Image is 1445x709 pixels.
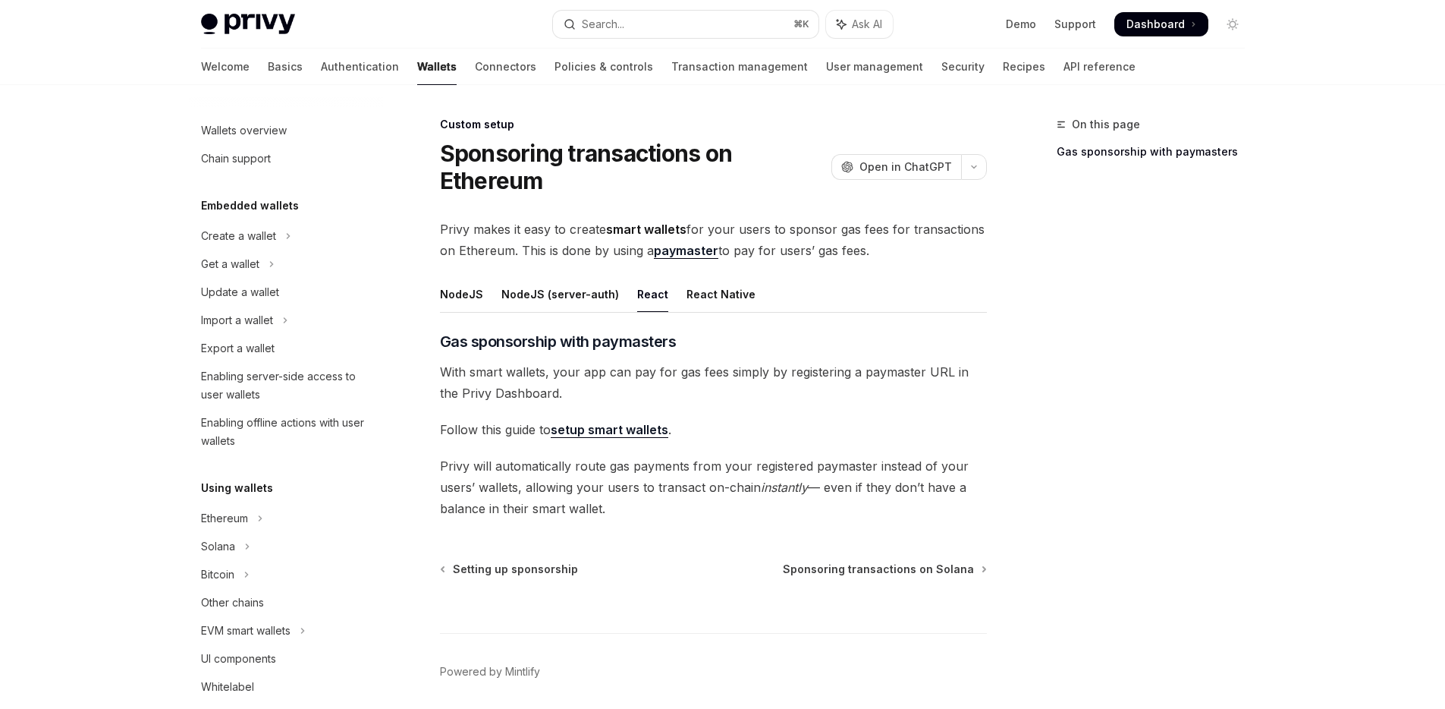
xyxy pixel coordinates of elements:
button: Toggle Create a wallet section [189,222,383,250]
a: Sponsoring transactions on Solana [783,562,985,577]
div: Solana [201,537,235,556]
strong: smart wallets [606,222,686,237]
span: Open in ChatGPT [859,159,952,175]
a: Chain support [189,145,383,172]
span: Setting up sponsorship [453,562,578,577]
a: Support [1054,17,1096,32]
div: React Native [686,276,755,312]
div: UI components [201,650,276,668]
span: Sponsoring transactions on Solana [783,562,974,577]
a: UI components [189,645,383,673]
div: Bitcoin [201,566,234,584]
div: NodeJS (server-auth) [501,276,619,312]
button: Toggle EVM smart wallets section [189,617,383,644]
a: Whitelabel [189,673,383,701]
a: Policies & controls [554,49,653,85]
button: Open search [553,11,818,38]
div: Enabling server-side access to user wallets [201,367,374,404]
a: Export a wallet [189,335,383,362]
a: paymaster [654,243,718,259]
a: User management [826,49,923,85]
a: Recipes [1003,49,1045,85]
button: Open in ChatGPT [831,154,961,180]
a: Gas sponsorship with paymasters [1057,140,1257,164]
button: Toggle Bitcoin section [189,561,383,588]
span: With smart wallets, your app can pay for gas fees simply by registering a paymaster URL in the Pr... [440,361,987,404]
a: Demo [1006,17,1036,32]
div: Import a wallet [201,311,273,329]
a: Wallets [417,49,457,85]
div: Get a wallet [201,255,259,273]
h5: Using wallets [201,479,273,497]
a: Connectors [475,49,536,85]
button: Toggle Solana section [189,533,383,560]
div: Chain support [201,150,271,168]
a: Welcome [201,49,250,85]
button: Toggle Import a wallet section [189,307,383,334]
button: Toggle dark mode [1220,12,1245,36]
a: Enabling server-side access to user wallets [189,363,383,408]
span: Dashboard [1126,17,1185,32]
div: EVM smart wallets [201,622,291,640]
button: Toggle Ethereum section [189,505,383,532]
div: Search... [582,15,624,33]
a: Authentication [321,49,399,85]
img: light logo [201,14,295,35]
h5: Embedded wallets [201,197,299,215]
a: Basics [268,49,303,85]
div: Whitelabel [201,678,254,696]
span: Ask AI [852,17,882,32]
h1: Sponsoring transactions on Ethereum [440,140,825,194]
a: setup smart wallets [551,422,668,438]
div: Custom setup [440,117,987,132]
div: Update a wallet [201,283,279,301]
span: ⌘ K [793,18,809,30]
a: Enabling offline actions with user wallets [189,409,383,455]
a: API reference [1063,49,1136,85]
span: Gas sponsorship with paymasters [440,331,677,352]
span: On this page [1072,115,1140,134]
div: Export a wallet [201,339,275,358]
span: Follow this guide to . [440,419,987,440]
div: Ethereum [201,509,248,528]
div: Other chains [201,594,264,612]
button: Toggle assistant panel [826,11,893,38]
em: instantly [761,480,808,495]
span: Privy makes it easy to create for your users to sponsor gas fees for transactions on Ethereum. Th... [440,219,987,261]
div: React [637,276,668,312]
a: Setting up sponsorship [441,562,578,577]
a: Transaction management [671,49,808,85]
a: Dashboard [1114,12,1208,36]
div: Enabling offline actions with user wallets [201,414,374,450]
a: Powered by Mintlify [440,664,540,679]
button: Toggle Get a wallet section [189,251,383,278]
div: Wallets overview [201,121,287,140]
a: Security [941,49,985,85]
span: Privy will automatically route gas payments from your registered paymaster instead of your users’... [440,455,987,519]
div: NodeJS [440,276,483,312]
a: Update a wallet [189,279,383,306]
a: Wallets overview [189,117,383,144]
div: Create a wallet [201,227,276,245]
a: Other chains [189,589,383,616]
